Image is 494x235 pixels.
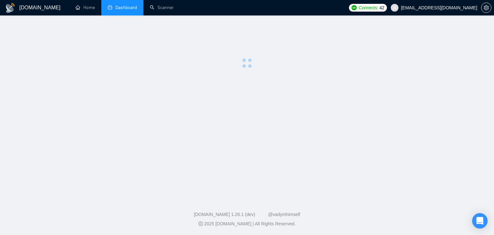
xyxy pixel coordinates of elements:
div: Open Intercom Messenger [472,213,488,229]
a: [DOMAIN_NAME] 1.26.1 (dev) [194,212,255,217]
span: Connects: [359,4,378,11]
button: setting [481,3,491,13]
span: copyright [198,221,203,226]
a: homeHome [76,5,95,10]
span: setting [481,5,491,10]
span: dashboard [108,5,112,10]
span: Dashboard [115,5,137,10]
a: @vadymhimself [268,212,300,217]
div: 2025 [DOMAIN_NAME] | All Rights Reserved. [5,221,489,227]
a: searchScanner [150,5,174,10]
span: user [392,5,397,10]
span: 42 [380,4,384,11]
a: setting [481,5,491,10]
img: logo [5,3,15,13]
img: upwork-logo.png [352,5,357,10]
